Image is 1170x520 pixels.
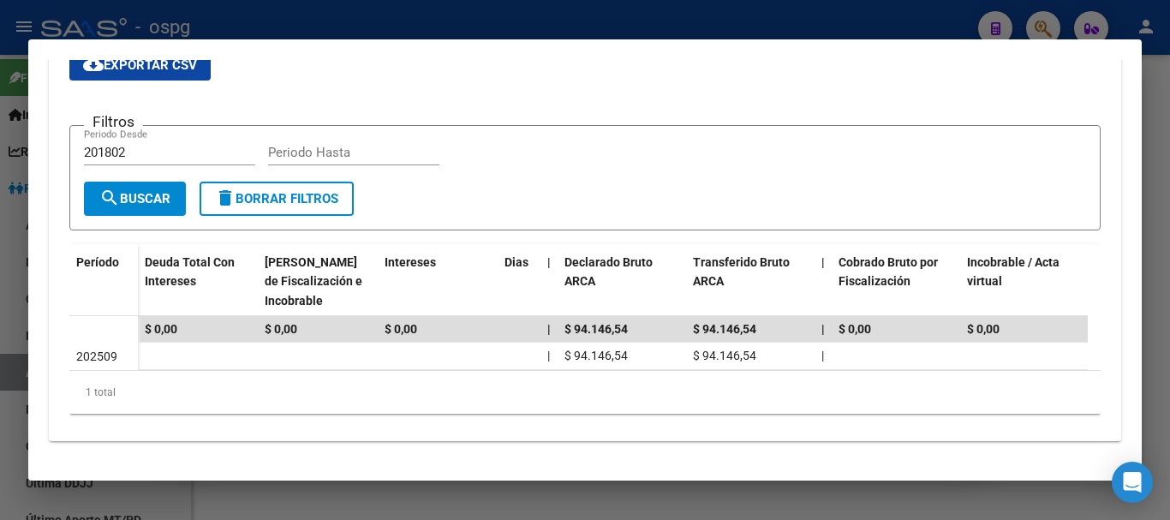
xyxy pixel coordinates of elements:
[547,322,551,336] span: |
[558,244,686,320] datatable-header-cell: Declarado Bruto ARCA
[498,244,540,320] datatable-header-cell: Dias
[839,255,938,289] span: Cobrado Bruto por Fiscalización
[83,54,104,75] mat-icon: cloud_download
[839,322,871,336] span: $ 0,00
[504,255,528,269] span: Dias
[84,182,186,216] button: Buscar
[564,349,628,362] span: $ 94.146,54
[815,244,832,320] datatable-header-cell: |
[76,255,119,269] span: Período
[200,182,354,216] button: Borrar Filtros
[69,244,138,316] datatable-header-cell: Período
[265,255,362,308] span: [PERSON_NAME] de Fiscalización e Incobrable
[547,255,551,269] span: |
[564,255,653,289] span: Declarado Bruto ARCA
[967,322,1000,336] span: $ 0,00
[686,244,815,320] datatable-header-cell: Transferido Bruto ARCA
[821,322,825,336] span: |
[1112,462,1153,503] div: Open Intercom Messenger
[385,255,436,269] span: Intereses
[83,57,197,73] span: Exportar CSV
[693,322,756,336] span: $ 94.146,54
[258,244,378,320] datatable-header-cell: Deuda Bruta Neto de Fiscalización e Incobrable
[385,322,417,336] span: $ 0,00
[145,322,177,336] span: $ 0,00
[564,322,628,336] span: $ 94.146,54
[215,188,236,208] mat-icon: delete
[967,255,1060,289] span: Incobrable / Acta virtual
[540,244,558,320] datatable-header-cell: |
[76,350,117,363] span: 202509
[547,349,550,362] span: |
[821,255,825,269] span: |
[821,349,824,362] span: |
[99,191,170,206] span: Buscar
[960,244,1089,320] datatable-header-cell: Incobrable / Acta virtual
[69,50,211,81] button: Exportar CSV
[84,112,143,131] h3: Filtros
[832,244,960,320] datatable-header-cell: Cobrado Bruto por Fiscalización
[378,244,498,320] datatable-header-cell: Intereses
[693,349,756,362] span: $ 94.146,54
[265,322,297,336] span: $ 0,00
[69,371,1101,414] div: 1 total
[215,191,338,206] span: Borrar Filtros
[99,188,120,208] mat-icon: search
[138,244,258,320] datatable-header-cell: Deuda Total Con Intereses
[693,255,790,289] span: Transferido Bruto ARCA
[145,255,235,289] span: Deuda Total Con Intereses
